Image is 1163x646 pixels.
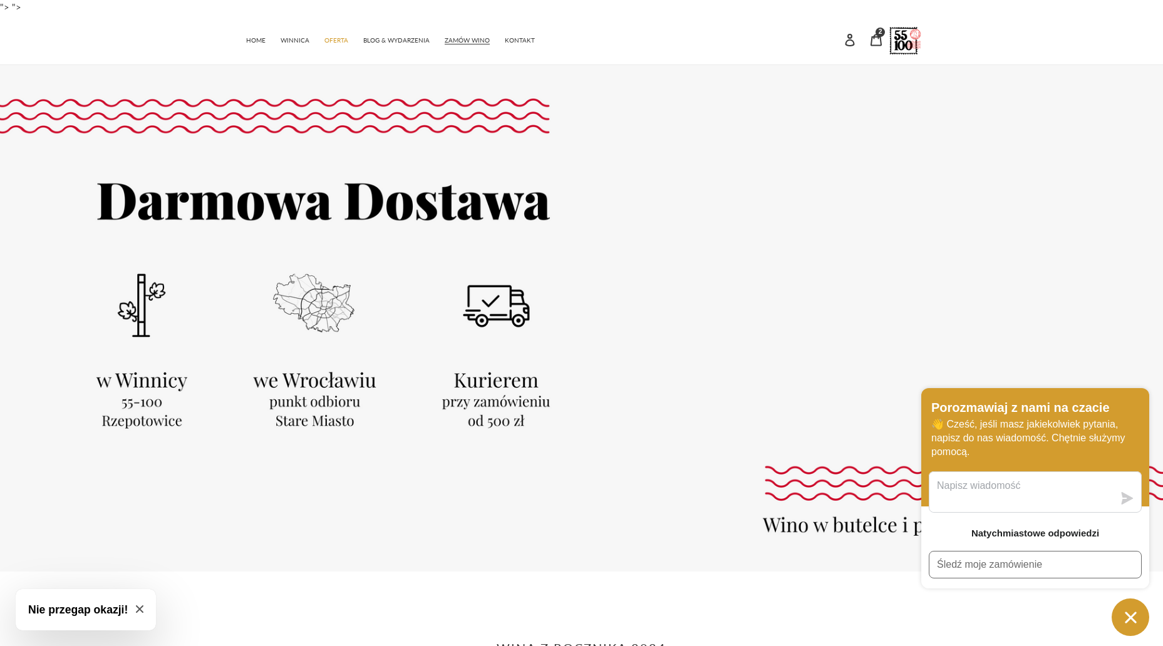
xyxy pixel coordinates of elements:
[357,30,436,48] a: BLOG & WYDARZENIA
[499,30,541,48] a: KONTAKT
[445,36,490,44] span: ZAMÓW WINO
[438,30,496,48] a: ZAMÓW WINO
[505,36,535,44] span: KONTAKT
[246,36,266,44] span: HOME
[879,29,882,35] span: 2
[318,30,354,48] a: OFERTA
[324,36,348,44] span: OFERTA
[917,388,1153,636] inbox-online-store-chat: Czat w sklepie online Shopify
[274,30,316,48] a: WINNICA
[240,30,272,48] a: HOME
[363,36,430,44] span: BLOG & WYDARZENIA
[281,36,309,44] span: WINNICA
[863,26,889,53] a: 2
